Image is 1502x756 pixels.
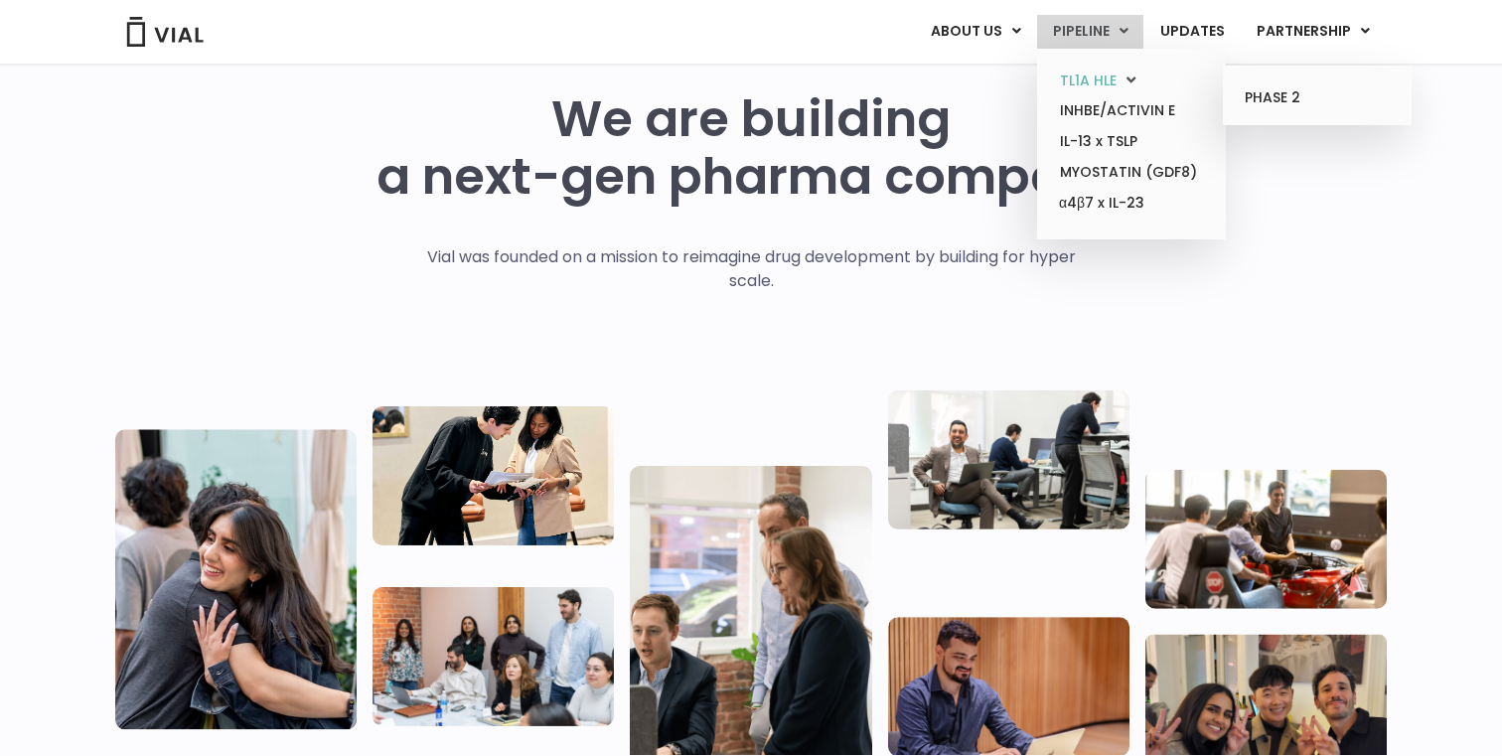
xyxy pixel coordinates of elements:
[373,586,614,725] img: Eight people standing and sitting in an office
[373,406,614,545] img: Two people looking at a paper talking.
[915,15,1036,49] a: ABOUT USMenu Toggle
[888,389,1129,529] img: Three people working in an office
[376,90,1126,206] h1: We are building a next-gen pharma company
[888,617,1129,756] img: Man working at a computer
[1037,15,1143,49] a: PIPELINEMenu Toggle
[1230,82,1404,114] a: PHASE 2
[1145,469,1387,608] img: Group of people playing whirlyball
[1044,95,1218,126] a: INHBE/ACTIVIN E
[125,17,205,47] img: Vial Logo
[1044,188,1218,220] a: α4β7 x IL-23
[406,245,1097,293] p: Vial was founded on a mission to reimagine drug development by building for hyper scale.
[1144,15,1240,49] a: UPDATES
[1044,126,1218,157] a: IL-13 x TSLP
[1241,15,1386,49] a: PARTNERSHIPMenu Toggle
[115,429,357,729] img: Vial Life
[1044,157,1218,188] a: MYOSTATIN (GDF8)
[1044,66,1218,96] a: TL1A HLEMenu Toggle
